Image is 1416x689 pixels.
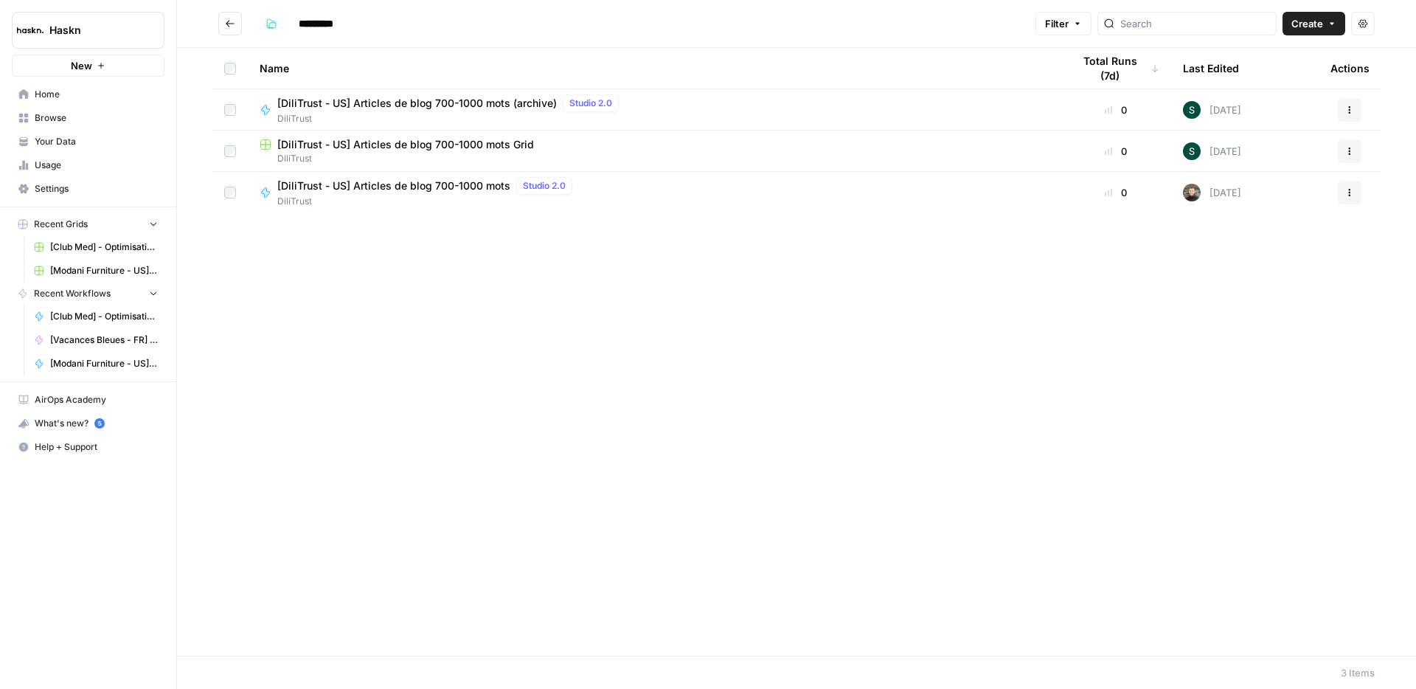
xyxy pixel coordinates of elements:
[34,218,88,231] span: Recent Grids
[27,235,164,259] a: [Club Med] - Optimisation + FAQ Grid
[49,23,139,38] span: Haskn
[260,94,1049,125] a: [DiliTrust - US] Articles de blog 700-1000 mots (archive)Studio 2.0DiliTrust
[94,418,105,429] a: 5
[260,137,1049,165] a: [DiliTrust - US] Articles de blog 700-1000 mots GridDiliTrust
[1341,665,1375,680] div: 3 Items
[1183,184,1201,201] img: udf09rtbz9abwr5l4z19vkttxmie
[50,310,158,323] span: [Club Med] - Optimisation + FAQ
[35,440,158,454] span: Help + Support
[27,259,164,283] a: [Modani Furniture - US] Pages catégories - 500-1000 mots Grid
[1183,142,1241,160] div: [DATE]
[1183,142,1201,160] img: 1zy2mh8b6ibtdktd6l3x6modsp44
[12,412,164,435] button: What's new? 5
[1120,16,1270,31] input: Search
[50,240,158,254] span: [Club Med] - Optimisation + FAQ Grid
[1045,16,1069,31] span: Filter
[27,305,164,328] a: [Club Med] - Optimisation + FAQ
[12,177,164,201] a: Settings
[1035,12,1091,35] button: Filter
[1183,184,1241,201] div: [DATE]
[12,283,164,305] button: Recent Workflows
[260,48,1049,89] div: Name
[1072,48,1159,89] div: Total Runs (7d)
[12,435,164,459] button: Help + Support
[34,287,111,300] span: Recent Workflows
[277,195,578,208] span: DiliTrust
[12,106,164,130] a: Browse
[1072,103,1159,117] div: 0
[277,96,557,111] span: [DiliTrust - US] Articles de blog 700-1000 mots (archive)
[277,137,534,152] span: [DiliTrust - US] Articles de blog 700-1000 mots Grid
[50,264,158,277] span: [Modani Furniture - US] Pages catégories - 500-1000 mots Grid
[50,357,158,370] span: [Modani Furniture - US] Pages catégories - 500-1000 mots
[277,112,625,125] span: DiliTrust
[277,179,510,193] span: [DiliTrust - US] Articles de blog 700-1000 mots
[17,17,44,44] img: Haskn Logo
[12,153,164,177] a: Usage
[260,177,1049,208] a: [DiliTrust - US] Articles de blog 700-1000 motsStudio 2.0DiliTrust
[1072,144,1159,159] div: 0
[13,412,164,434] div: What's new?
[35,182,158,195] span: Settings
[1291,16,1323,31] span: Create
[27,328,164,352] a: [Vacances Bleues - FR] Pages refonte sites hôtels - [GEOGRAPHIC_DATA]
[1072,185,1159,200] div: 0
[35,393,158,406] span: AirOps Academy
[35,159,158,172] span: Usage
[12,83,164,106] a: Home
[71,58,92,73] span: New
[12,213,164,235] button: Recent Grids
[97,420,101,427] text: 5
[35,135,158,148] span: Your Data
[260,152,1049,165] span: DiliTrust
[1183,101,1201,119] img: 1zy2mh8b6ibtdktd6l3x6modsp44
[12,388,164,412] a: AirOps Academy
[523,179,566,193] span: Studio 2.0
[50,333,158,347] span: [Vacances Bleues - FR] Pages refonte sites hôtels - [GEOGRAPHIC_DATA]
[1183,48,1239,89] div: Last Edited
[1183,101,1241,119] div: [DATE]
[35,88,158,101] span: Home
[569,97,612,110] span: Studio 2.0
[12,130,164,153] a: Your Data
[218,12,242,35] button: Go back
[1330,48,1370,89] div: Actions
[27,352,164,375] a: [Modani Furniture - US] Pages catégories - 500-1000 mots
[12,12,164,49] button: Workspace: Haskn
[35,111,158,125] span: Browse
[12,55,164,77] button: New
[1283,12,1345,35] button: Create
